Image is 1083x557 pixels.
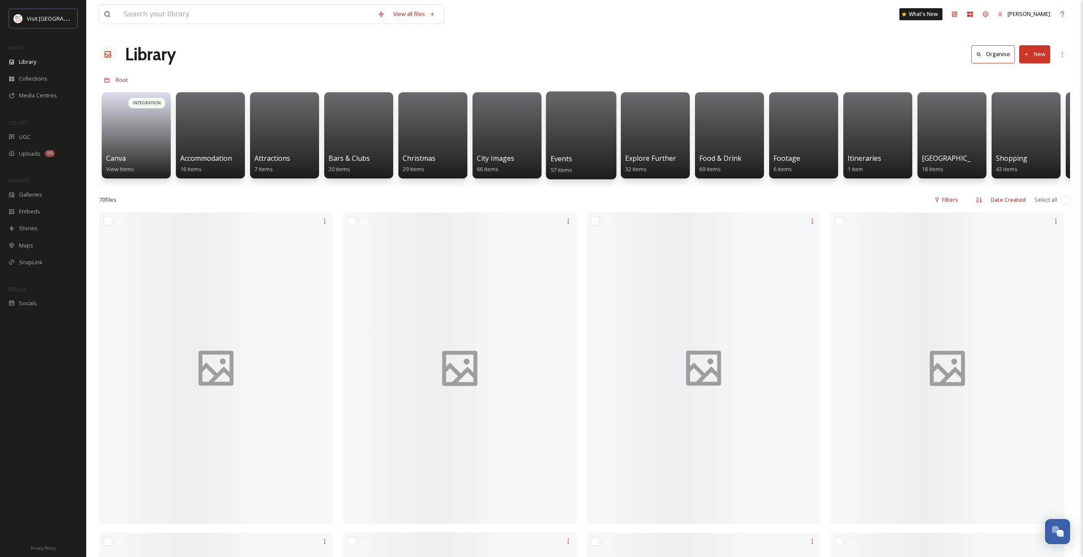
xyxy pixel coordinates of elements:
a: Shopping43 items [996,154,1027,173]
div: Filters [930,191,962,208]
span: Root [116,76,128,84]
span: [PERSON_NAME] [1008,10,1050,18]
span: INTEGRATION [133,100,161,106]
div: Date Created [986,191,1030,208]
a: Christmas29 items [403,154,435,173]
img: download%20(3).png [14,14,22,23]
a: City Images66 items [477,154,514,173]
button: Open Chat [1045,519,1070,544]
a: Root [116,75,128,85]
a: Privacy Policy [31,542,56,553]
span: Library [19,58,36,66]
span: Stories [19,224,38,232]
span: Events [551,154,573,163]
span: 18 items [922,165,943,173]
span: 1 item [848,165,863,173]
span: 32 items [625,165,647,173]
span: Itineraries [848,153,881,163]
span: 69 items [699,165,721,173]
a: Accommodation16 items [180,154,232,173]
span: Accommodation [180,153,232,163]
span: 6 items [773,165,792,173]
span: 43 items [996,165,1017,173]
span: 29 items [403,165,424,173]
a: Organise [971,45,1019,63]
span: Footage [773,153,800,163]
a: Food & Drink69 items [699,154,742,173]
span: Uploads [19,150,41,158]
span: WIDGETS [9,177,28,184]
span: Collections [19,75,47,83]
a: Itineraries1 item [848,154,881,173]
span: Canva [106,153,126,163]
span: Visit [GEOGRAPHIC_DATA] [27,14,94,22]
span: Christmas [403,153,435,163]
span: Maps [19,241,33,250]
input: Search your library [119,5,373,24]
a: Library [125,41,176,67]
span: 66 items [477,165,498,173]
a: Events57 items [551,155,573,174]
span: 16 items [180,165,202,173]
a: Bars & Clubs20 items [329,154,370,173]
span: Socials [19,299,37,307]
span: [GEOGRAPHIC_DATA] [922,153,991,163]
span: SnapLink [19,258,43,266]
span: Media Centres [19,91,57,100]
a: What's New [899,8,942,20]
span: MEDIA [9,44,24,51]
div: 94 [45,150,55,157]
a: View all files [389,6,439,22]
span: 70 file s [99,196,116,204]
span: Explore Further [625,153,676,163]
a: INTEGRATIONCanvaView Items [99,88,173,178]
button: Organise [971,45,1015,63]
a: Explore Further32 items [625,154,676,173]
span: Privacy Policy [31,545,56,551]
span: City Images [477,153,514,163]
span: 7 items [254,165,273,173]
a: [PERSON_NAME] [993,6,1055,22]
a: Attractions7 items [254,154,290,173]
a: [GEOGRAPHIC_DATA]18 items [922,154,991,173]
span: Bars & Clubs [329,153,370,163]
span: Food & Drink [699,153,742,163]
button: New [1019,45,1050,63]
span: 57 items [551,166,573,173]
span: 20 items [329,165,350,173]
span: SOCIALS [9,286,26,292]
span: Attractions [254,153,290,163]
span: Shopping [996,153,1027,163]
span: Embeds [19,207,40,216]
span: Galleries [19,191,42,199]
a: Footage6 items [773,154,800,173]
span: View Items [106,165,134,173]
span: Select all [1034,196,1057,204]
span: UGC [19,133,31,141]
span: COLLECT [9,119,27,126]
